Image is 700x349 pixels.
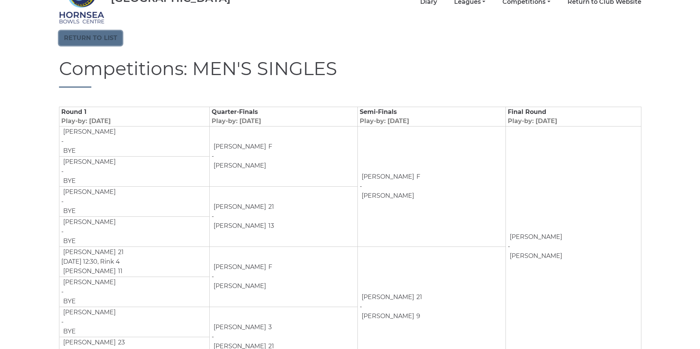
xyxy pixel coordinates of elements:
span: Play-by: [DATE] [508,117,557,125]
span: 21 [118,248,124,256]
span: 21 [416,293,422,301]
span: F [268,143,272,150]
span: 13 [268,222,274,229]
span: 3 [268,323,272,331]
td: [PERSON_NAME] [360,191,415,201]
span: Play-by: [DATE] [212,117,261,125]
td: BYE [61,327,76,336]
span: Play-by: [DATE] [360,117,409,125]
td: [PERSON_NAME] [508,251,563,261]
td: [PERSON_NAME] [61,127,116,137]
td: BYE [61,176,76,186]
td: [PERSON_NAME] [212,161,266,171]
td: [PERSON_NAME] [61,277,116,287]
span: 9 [416,312,420,320]
td: [PERSON_NAME] [360,172,415,182]
td: [PERSON_NAME] [61,266,116,276]
td: [PERSON_NAME] [212,221,266,231]
td: Semi-Finals [358,107,506,126]
td: - [358,126,506,247]
td: - [210,126,358,186]
td: - [210,186,358,247]
td: [PERSON_NAME] [61,247,116,257]
td: - [59,216,210,247]
td: [PERSON_NAME] [508,232,563,242]
span: 21 [268,203,274,210]
td: [PERSON_NAME] [212,202,266,212]
span: Play-by: [DATE] [61,117,111,125]
td: [PERSON_NAME] [212,322,266,332]
td: - [59,156,210,186]
td: - [59,277,210,307]
td: - [59,186,210,216]
span: 23 [118,339,125,346]
span: 11 [118,267,123,275]
td: BYE [61,296,76,306]
td: [PERSON_NAME] [360,311,415,321]
span: F [416,173,420,180]
span: F [268,263,272,271]
td: [PERSON_NAME] [212,281,266,291]
td: [PERSON_NAME] [61,338,116,347]
td: - [59,126,210,156]
td: - [59,307,210,337]
td: [PERSON_NAME] [61,187,116,197]
td: [DATE] 12:30, Rink 4 [59,247,210,277]
td: BYE [61,236,76,246]
td: [PERSON_NAME] [360,292,415,302]
h1: Competitions: MEN'S SINGLES [59,59,641,88]
td: Final Round [506,107,641,126]
td: [PERSON_NAME] [61,157,116,167]
td: Round 1 [59,107,210,126]
td: [PERSON_NAME] [212,262,266,272]
td: Quarter-Finals [210,107,358,126]
td: [PERSON_NAME] [61,307,116,317]
td: [PERSON_NAME] [61,217,116,227]
td: - [210,247,358,307]
td: BYE [61,146,76,156]
td: [PERSON_NAME] [212,142,266,152]
td: BYE [61,206,76,216]
a: Return to list [59,31,122,45]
